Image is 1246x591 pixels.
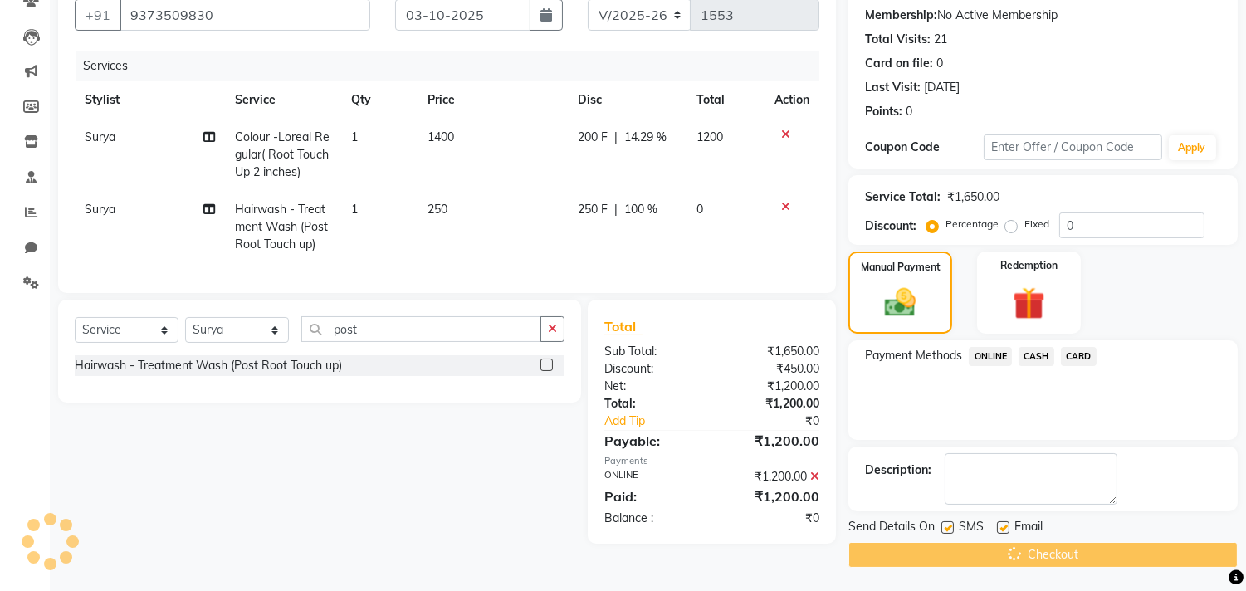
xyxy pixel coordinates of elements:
[341,81,418,119] th: Qty
[1169,135,1216,160] button: Apply
[936,55,943,72] div: 0
[865,462,931,479] div: Description:
[418,81,568,119] th: Price
[687,81,765,119] th: Total
[696,202,703,217] span: 0
[1003,283,1055,324] img: _gift.svg
[75,81,225,119] th: Stylist
[712,395,833,413] div: ₹1,200.00
[959,518,984,539] span: SMS
[906,103,912,120] div: 0
[934,31,947,48] div: 21
[969,347,1012,366] span: ONLINE
[604,318,643,335] span: Total
[712,486,833,506] div: ₹1,200.00
[712,431,833,451] div: ₹1,200.00
[732,413,833,430] div: ₹0
[865,217,916,235] div: Discount:
[924,79,960,96] div: [DATE]
[865,79,921,96] div: Last Visit:
[75,357,342,374] div: Hairwash - Treatment Wash (Post Root Touch up)
[865,103,902,120] div: Points:
[592,510,712,527] div: Balance :
[848,518,935,539] span: Send Details On
[592,413,732,430] a: Add Tip
[592,395,712,413] div: Total:
[696,129,723,144] span: 1200
[235,129,330,179] span: Colour -Loreal Regular( Root Touch Up 2 inches)
[865,188,941,206] div: Service Total:
[947,188,999,206] div: ₹1,650.00
[1014,518,1043,539] span: Email
[945,217,999,232] label: Percentage
[85,202,115,217] span: Surya
[712,510,833,527] div: ₹0
[592,486,712,506] div: Paid:
[712,468,833,486] div: ₹1,200.00
[865,139,984,156] div: Coupon Code
[76,51,832,81] div: Services
[592,468,712,486] div: ONLINE
[614,129,618,146] span: |
[1000,258,1058,273] label: Redemption
[301,316,541,342] input: Search or Scan
[85,129,115,144] span: Surya
[225,81,340,119] th: Service
[712,360,833,378] div: ₹450.00
[865,55,933,72] div: Card on file:
[875,285,925,320] img: _cash.svg
[624,201,657,218] span: 100 %
[865,7,1221,24] div: No Active Membership
[624,129,667,146] span: 14.29 %
[712,343,833,360] div: ₹1,650.00
[865,347,962,364] span: Payment Methods
[1019,347,1054,366] span: CASH
[765,81,819,119] th: Action
[861,260,941,275] label: Manual Payment
[592,343,712,360] div: Sub Total:
[1024,217,1049,232] label: Fixed
[865,31,931,48] div: Total Visits:
[351,202,358,217] span: 1
[428,129,455,144] span: 1400
[235,202,328,252] span: Hairwash - Treatment Wash (Post Root Touch up)
[592,360,712,378] div: Discount:
[604,454,819,468] div: Payments
[712,378,833,395] div: ₹1,200.00
[614,201,618,218] span: |
[578,201,608,218] span: 250 F
[428,202,448,217] span: 250
[984,134,1161,160] input: Enter Offer / Coupon Code
[568,81,687,119] th: Disc
[865,7,937,24] div: Membership:
[592,431,712,451] div: Payable:
[578,129,608,146] span: 200 F
[351,129,358,144] span: 1
[1061,347,1097,366] span: CARD
[592,378,712,395] div: Net:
